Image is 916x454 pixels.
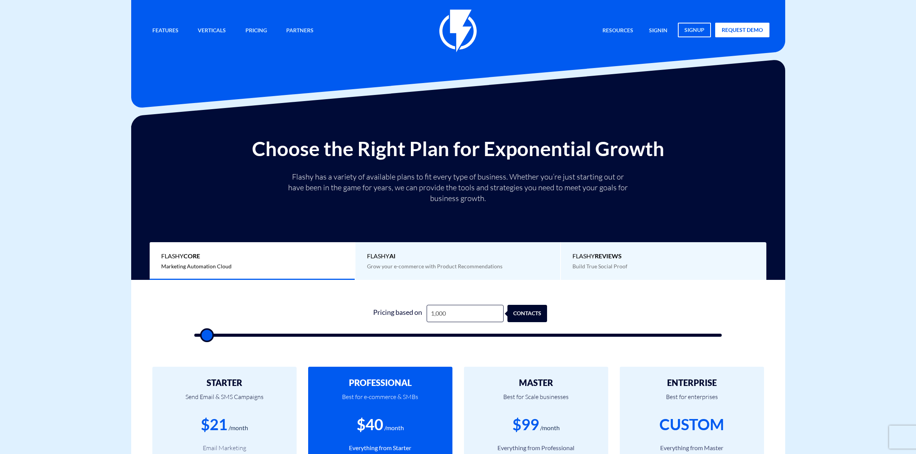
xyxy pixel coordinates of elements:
h2: Choose the Right Plan for Exponential Growth [137,138,779,160]
p: Send Email & SMS Campaigns [164,387,285,414]
p: Best for Scale businesses [476,387,597,414]
p: Best for enterprises [631,387,752,414]
div: /month [384,424,404,432]
span: Flashy [367,252,549,261]
div: contacts [514,305,554,322]
a: signin [643,23,673,39]
div: $99 [512,414,539,436]
a: Verticals [192,23,232,39]
div: Pricing based on [369,305,427,322]
li: Email Marketing [164,444,285,452]
div: CUSTOM [659,414,724,436]
b: REVIEWS [595,252,622,259]
h2: STARTER [164,378,285,387]
a: request demo [715,23,769,37]
li: Everything from Master [631,444,752,452]
b: AI [389,252,395,259]
h2: PROFESSIONAL [320,378,441,387]
p: Best for e-commerce & SMBs [320,387,441,414]
span: Marketing Automation Cloud [161,263,232,269]
div: $40 [357,414,383,436]
span: Build True Social Proof [572,263,627,269]
b: Core [184,252,200,259]
div: /month [229,424,248,432]
div: /month [540,424,560,432]
a: Resources [597,23,639,39]
span: Grow your e-commerce with Product Recommendations [367,263,502,269]
div: $21 [201,414,227,436]
li: Everything from Starter [320,444,441,452]
h2: ENTERPRISE [631,378,752,387]
p: Flashy has a variety of available plans to fit every type of business. Whether you’re just starti... [285,171,631,204]
a: signup [678,23,711,37]
a: Features [147,23,184,39]
h2: MASTER [476,378,597,387]
a: Pricing [240,23,273,39]
a: Partners [280,23,319,39]
span: Flashy [572,252,755,261]
span: Flashy [161,252,343,261]
li: Everything from Professional [476,444,597,452]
